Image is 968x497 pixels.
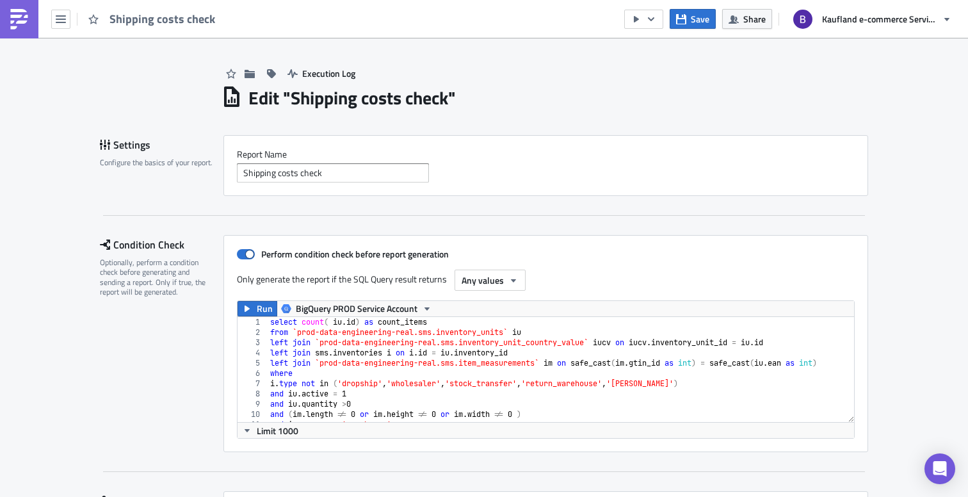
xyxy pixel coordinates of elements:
div: Settings [100,135,223,154]
button: Kaufland e-commerce Services GmbH & Co. KG [786,5,958,33]
button: Run [238,301,277,316]
span: Run [257,301,273,316]
span: select [5,142,33,151]
span: distinct [37,142,74,151]
p: Hi, contact delivery experience and mention the following problem: [5,19,611,40]
div: Optionally, perform a condition check before generating and sending a report. Only if true, the r... [100,257,215,297]
img: PushMetrics [9,9,29,29]
p: How did it come to? Mentioned by VM's [5,78,611,99]
span: BigQuery PROD Service Account [296,301,417,316]
div: 9 [238,399,268,409]
span: Execution Log [302,67,355,80]
button: Any values [455,270,526,291]
div: Condition Check [100,235,223,254]
div: 4 [238,348,268,358]
div: 8 [238,389,268,399]
span: Kaufland e-commerce Services GmbH & Co. KG [822,12,937,26]
body: Rich Text Area. Press ALT-0 for help. [5,5,611,284]
span: from [5,152,24,161]
button: Limit 1000 [238,423,303,438]
div: 1 [238,317,268,327]
span: Limit 1000 [257,424,298,437]
span: Any values [462,273,504,287]
div: iu [5,151,611,161]
img: Avatar [792,8,814,30]
div: 3 [238,338,268,348]
strong: Perform condition check before report generation [261,247,449,261]
button: Share [722,9,772,29]
div: 7 [238,379,268,389]
button: BigQuery PROD Service Account [277,301,437,316]
label: Report Nam﻿e [237,149,855,160]
h1: Edit " Shipping costs check " [248,86,456,110]
div: 11 [238,420,268,430]
span: Save [691,12,709,26]
p: What is the issue? We currently do not show shipping costs for a lot of crossdock items +- 1500 u... [5,44,611,74]
button: Execution Log [281,63,362,83]
div: Open Intercom Messenger [924,453,955,484]
div: 5 [238,358,268,368]
span: Shipping costs check [109,12,216,26]
div: [DOMAIN_NAME] [5,141,611,151]
label: Only generate the report if the SQL Query result returns [237,270,448,289]
p: Query to find the cases: [5,127,611,137]
p: Missing Shipping costs contact Delivery Experience [5,5,611,15]
div: 6 [238,368,268,379]
div: 10 [238,409,268,420]
button: Save [670,9,716,29]
div: 2 [238,327,268,338]
p: What outcome do you expect? That they have the correct shipping costs. [5,102,611,123]
span: Share [743,12,766,26]
div: Configure the basics of your report. [100,158,215,167]
span: `prod-data-engineering-real.sms.inventory_units` [28,152,250,161]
